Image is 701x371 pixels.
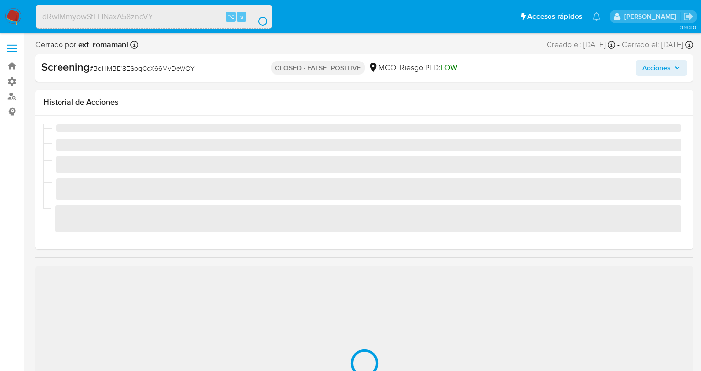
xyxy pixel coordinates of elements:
span: LOW [441,62,457,73]
p: CLOSED - FALSE_POSITIVE [271,61,365,75]
span: ⌥ [227,12,235,21]
span: - [617,39,620,50]
span: s [240,12,243,21]
div: MCO [368,62,396,73]
a: Salir [683,11,694,22]
button: search-icon [248,10,268,24]
div: Creado el: [DATE] [547,39,615,50]
input: Buscar usuario o caso... [36,10,272,23]
button: Acciones [636,60,687,76]
a: Notificaciones [592,12,601,21]
span: Riesgo PLD: [400,62,457,73]
p: mauricio.castaneda@mercadolibre.com [624,12,680,21]
span: Accesos rápidos [527,11,582,22]
span: # BdHMBE18ESoqCcX66MvDeWOY [90,63,195,73]
b: Screening [41,59,90,75]
div: Cerrado el: [DATE] [622,39,693,50]
span: Acciones [642,60,671,76]
b: ext_romamani [76,39,128,50]
span: Cerrado por [35,39,128,50]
